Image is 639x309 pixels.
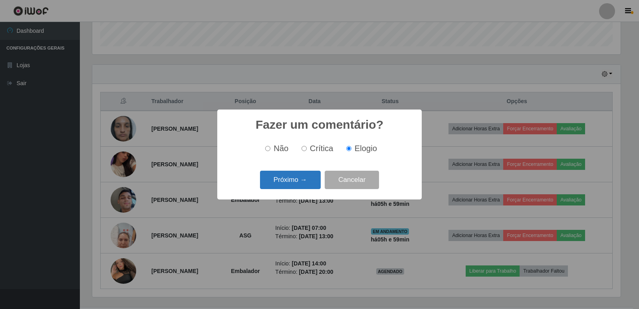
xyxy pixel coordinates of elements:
[302,146,307,151] input: Crítica
[310,144,333,153] span: Crítica
[256,118,383,132] h2: Fazer um comentário?
[355,144,377,153] span: Elogio
[325,171,379,189] button: Cancelar
[260,171,321,189] button: Próximo →
[346,146,351,151] input: Elogio
[265,146,270,151] input: Não
[274,144,288,153] span: Não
